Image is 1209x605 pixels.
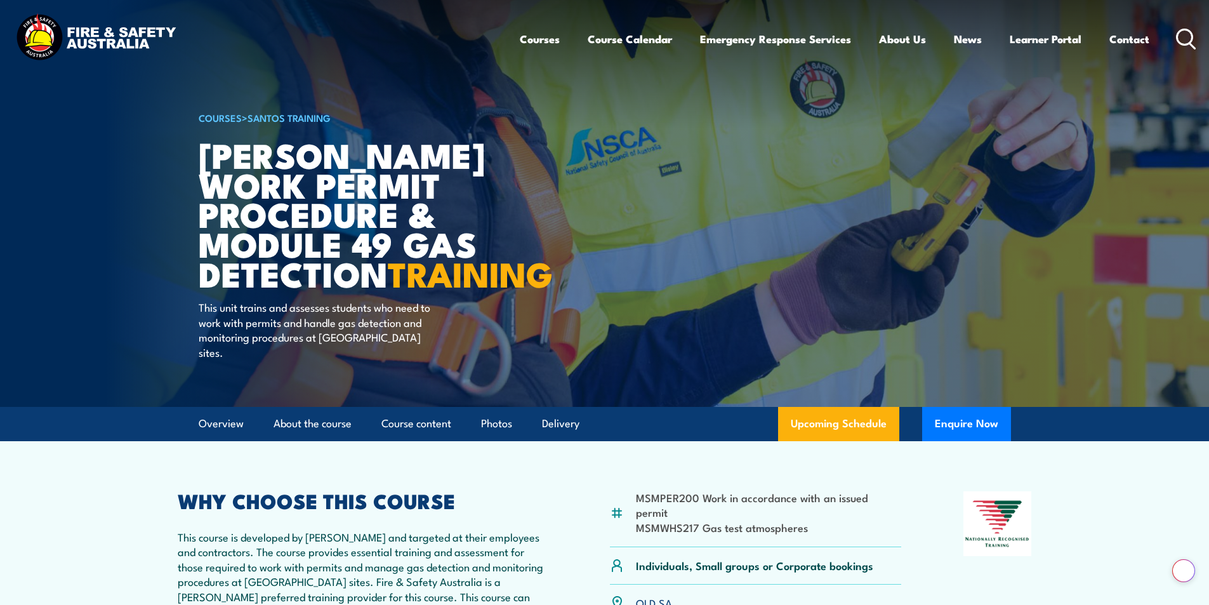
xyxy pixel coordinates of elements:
[178,491,548,509] h2: WHY CHOOSE THIS COURSE
[199,110,512,125] h6: >
[381,407,451,441] a: Course content
[199,300,430,359] p: This unit trains and assesses students who need to work with permits and handle gas detection and...
[274,407,352,441] a: About the course
[778,407,899,441] a: Upcoming Schedule
[199,110,242,124] a: COURSES
[636,490,902,520] li: MSMPER200 Work in accordance with an issued permit
[199,407,244,441] a: Overview
[588,22,672,56] a: Course Calendar
[481,407,512,441] a: Photos
[248,110,331,124] a: Santos Training
[520,22,560,56] a: Courses
[922,407,1011,441] button: Enquire Now
[700,22,851,56] a: Emergency Response Services
[636,520,902,535] li: MSMWHS217 Gas test atmospheres
[636,558,873,573] p: Individuals, Small groups or Corporate bookings
[1109,22,1149,56] a: Contact
[954,22,982,56] a: News
[879,22,926,56] a: About Us
[1010,22,1081,56] a: Learner Portal
[388,246,553,299] strong: TRAINING
[542,407,579,441] a: Delivery
[199,140,512,288] h1: [PERSON_NAME] Work Permit Procedure & Module 49 Gas Detection
[963,491,1032,556] img: Nationally Recognised Training logo.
